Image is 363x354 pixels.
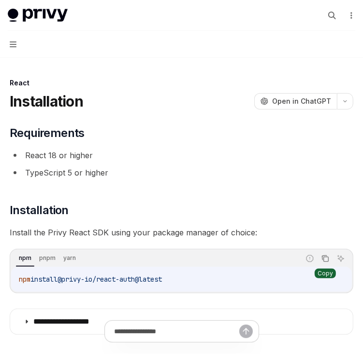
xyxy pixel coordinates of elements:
[16,252,34,264] div: npm
[115,321,239,342] input: Ask a question...
[334,252,347,265] button: Ask AI
[10,203,69,218] span: Installation
[10,93,83,110] h1: Installation
[315,269,336,278] div: Copy
[304,252,316,265] button: Report incorrect code
[254,93,337,109] button: Open in ChatGPT
[10,166,353,179] li: TypeScript 5 or higher
[8,9,68,22] img: light logo
[239,325,253,338] button: Send message
[272,96,331,106] span: Open in ChatGPT
[346,9,355,22] button: More actions
[36,252,58,264] div: pnpm
[19,275,30,284] span: npm
[10,226,353,239] span: Install the Privy React SDK using your package manager of choice:
[60,252,79,264] div: yarn
[10,149,353,162] li: React 18 or higher
[58,275,162,284] span: @privy-io/react-auth@latest
[30,275,58,284] span: install
[10,125,85,141] span: Requirements
[10,78,353,88] div: React
[319,252,332,265] button: Copy the contents from the code block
